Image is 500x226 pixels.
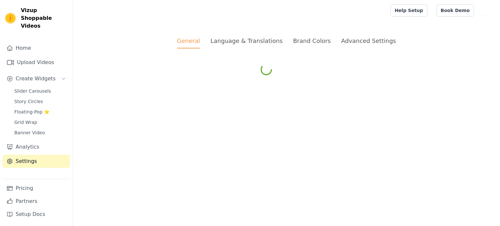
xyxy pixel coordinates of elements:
[390,4,427,17] a: Help Setup
[210,36,283,45] div: Language & Translations
[14,98,43,105] span: Story Circles
[10,107,70,116] a: Floating-Pop ⭐
[3,42,70,55] a: Home
[3,208,70,221] a: Setup Docs
[21,7,67,30] span: Vizup Shoppable Videos
[293,36,331,45] div: Brand Colors
[14,109,49,115] span: Floating-Pop ⭐
[10,86,70,96] a: Slider Carousels
[3,72,70,85] button: Create Widgets
[14,129,45,136] span: Banner Video
[3,182,70,195] a: Pricing
[3,140,70,153] a: Analytics
[3,155,70,168] a: Settings
[177,36,200,48] div: General
[437,4,474,17] a: Book Demo
[10,128,70,137] a: Banner Video
[14,119,37,126] span: Grid Wrap
[5,13,16,23] img: Vizup
[10,97,70,106] a: Story Circles
[16,75,56,83] span: Create Widgets
[10,118,70,127] a: Grid Wrap
[341,36,396,45] div: Advanced Settings
[14,88,51,94] span: Slider Carousels
[3,56,70,69] a: Upload Videos
[3,195,70,208] a: Partners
